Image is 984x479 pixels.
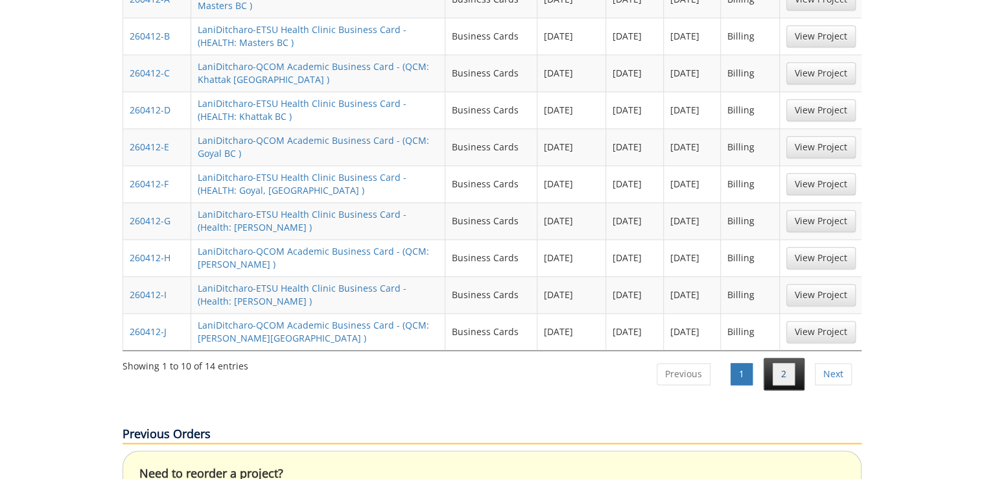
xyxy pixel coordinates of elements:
[657,363,710,385] a: Previous
[606,54,663,91] td: [DATE]
[786,25,856,47] a: View Project
[198,245,429,270] a: LaniDitcharo-QCOM Academic Business Card - (QCM: [PERSON_NAME] )
[606,128,663,165] td: [DATE]
[198,171,406,196] a: LaniDitcharo-ETSU Health Clinic Business Card - (HEALTH: Goyal, [GEOGRAPHIC_DATA] )
[537,313,606,350] td: [DATE]
[721,91,780,128] td: Billing
[445,165,537,202] td: Business Cards
[130,67,170,79] a: 260412-C
[731,363,753,385] a: 1
[786,210,856,232] a: View Project
[445,313,537,350] td: Business Cards
[130,30,170,42] a: 260412-B
[664,128,721,165] td: [DATE]
[664,91,721,128] td: [DATE]
[721,276,780,313] td: Billing
[606,202,663,239] td: [DATE]
[445,54,537,91] td: Business Cards
[537,239,606,276] td: [DATE]
[786,136,856,158] a: View Project
[786,99,856,121] a: View Project
[786,247,856,269] a: View Project
[606,239,663,276] td: [DATE]
[606,276,663,313] td: [DATE]
[123,355,248,373] div: Showing 1 to 10 of 14 entries
[445,91,537,128] td: Business Cards
[537,276,606,313] td: [DATE]
[123,426,861,444] p: Previous Orders
[130,251,170,264] a: 260412-H
[198,23,406,49] a: LaniDitcharo-ETSU Health Clinic Business Card - (HEALTH: Masters BC )
[721,313,780,350] td: Billing
[445,18,537,54] td: Business Cards
[721,18,780,54] td: Billing
[664,239,721,276] td: [DATE]
[445,128,537,165] td: Business Cards
[664,165,721,202] td: [DATE]
[664,276,721,313] td: [DATE]
[445,202,537,239] td: Business Cards
[721,165,780,202] td: Billing
[606,165,663,202] td: [DATE]
[130,141,169,153] a: 260412-E
[537,165,606,202] td: [DATE]
[198,60,429,86] a: LaniDitcharo-QCOM Academic Business Card - (QCM: Khattak [GEOGRAPHIC_DATA] )
[786,173,856,195] a: View Project
[815,363,852,385] a: Next
[198,208,406,233] a: LaniDitcharo-ETSU Health Clinic Business Card - (Health: [PERSON_NAME] )
[130,178,169,190] a: 260412-F
[606,18,663,54] td: [DATE]
[786,62,856,84] a: View Project
[537,128,606,165] td: [DATE]
[445,276,537,313] td: Business Cards
[537,54,606,91] td: [DATE]
[786,284,856,306] a: View Project
[445,239,537,276] td: Business Cards
[198,319,429,344] a: LaniDitcharo-QCOM Academic Business Card - (QCM: [PERSON_NAME][GEOGRAPHIC_DATA] )
[198,282,406,307] a: LaniDitcharo-ETSU Health Clinic Business Card - (Health: [PERSON_NAME] )
[664,54,721,91] td: [DATE]
[773,363,795,385] a: 2
[198,134,429,159] a: LaniDitcharo-QCOM Academic Business Card - (QCM: Goyal BC )
[664,18,721,54] td: [DATE]
[721,202,780,239] td: Billing
[130,215,170,227] a: 260412-G
[606,313,663,350] td: [DATE]
[721,128,780,165] td: Billing
[537,91,606,128] td: [DATE]
[130,104,170,116] a: 260412-D
[721,239,780,276] td: Billing
[664,313,721,350] td: [DATE]
[130,288,167,301] a: 260412-I
[130,325,167,338] a: 260412-J
[537,18,606,54] td: [DATE]
[721,54,780,91] td: Billing
[537,202,606,239] td: [DATE]
[198,97,406,123] a: LaniDitcharo-ETSU Health Clinic Business Card - (HEALTH: Khattak BC )
[664,202,721,239] td: [DATE]
[786,321,856,343] a: View Project
[606,91,663,128] td: [DATE]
